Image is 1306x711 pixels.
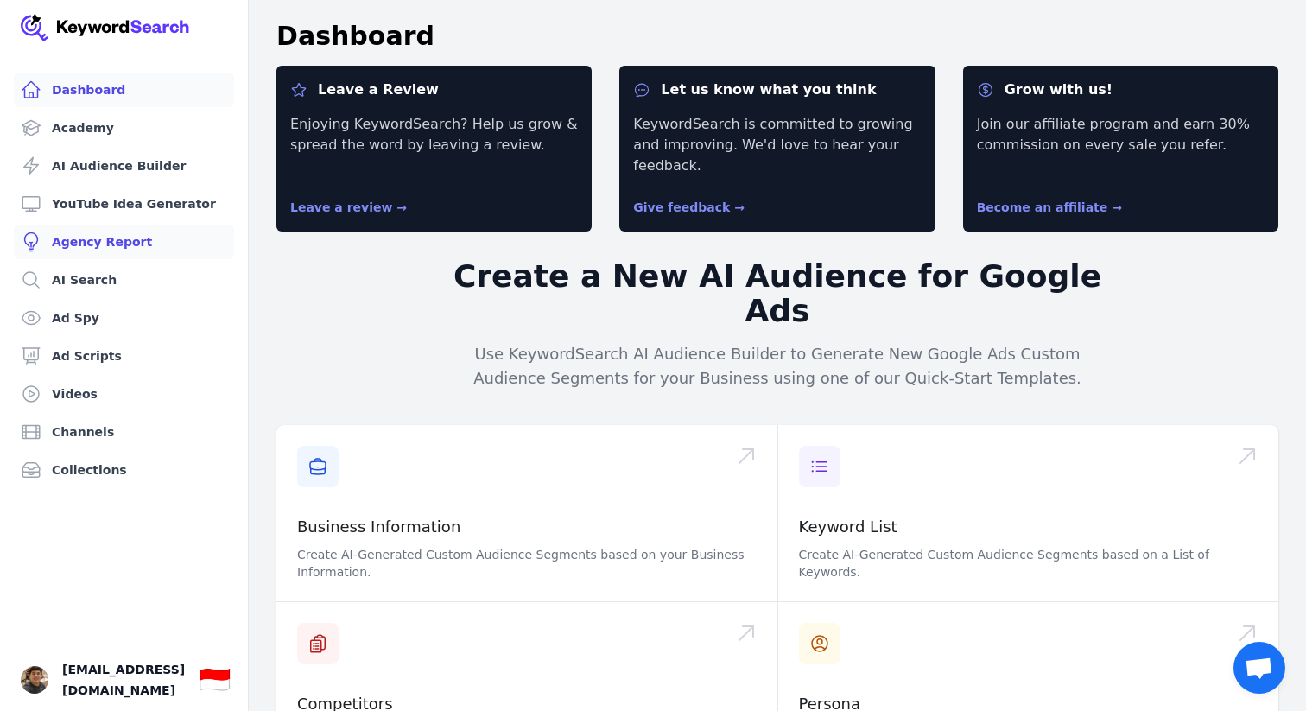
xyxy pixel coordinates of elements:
[290,79,578,100] dt: Leave a Review
[62,659,185,701] span: [EMAIL_ADDRESS][DOMAIN_NAME]
[290,200,407,214] a: Leave a review
[734,200,745,214] span: →
[14,339,234,373] a: Ad Scripts
[199,664,231,695] div: 🇮🇩
[633,79,921,100] dt: Let us know what you think
[14,301,234,335] a: Ad Spy
[14,149,234,183] a: AI Audience Builder
[21,14,190,41] img: Your Company
[977,114,1265,176] p: Join our affiliate program and earn 30% commission on every sale you refer.
[14,187,234,221] a: YouTube Idea Generator
[1112,200,1122,214] span: →
[290,114,578,176] p: Enjoying KeywordSearch? Help us grow & spread the word by leaving a review.
[396,200,407,214] span: →
[446,342,1109,390] p: Use KeywordSearch AI Audience Builder to Generate New Google Ads Custom Audience Segments for you...
[446,259,1109,328] h2: Create a New AI Audience for Google Ads
[14,225,234,259] a: Agency Report
[14,453,234,487] a: Collections
[977,79,1265,100] dt: Grow with us!
[21,666,48,694] button: Open user button
[633,200,745,214] a: Give feedback
[1233,642,1285,694] div: Open chat
[14,263,234,297] a: AI Search
[799,517,897,536] a: Keyword List
[199,663,231,697] button: 🇮🇩
[276,21,434,52] h1: Dashboard
[14,111,234,145] a: Academy
[14,377,234,411] a: Videos
[14,73,234,107] a: Dashboard
[633,114,921,176] p: KeywordSearch is committed to growing and improving. We'd love to hear your feedback.
[297,517,460,536] a: Business Information
[977,200,1122,214] a: Become an affiliate
[14,415,234,449] a: Channels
